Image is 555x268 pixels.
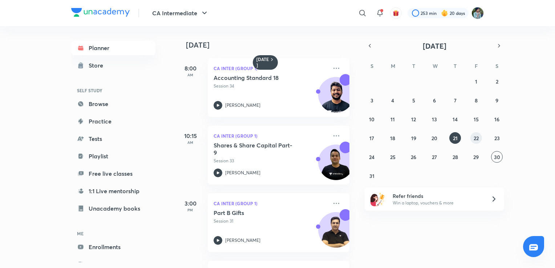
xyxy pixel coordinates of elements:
h5: 8:00 [176,64,205,73]
a: Store [71,58,155,73]
abbr: August 6, 2025 [433,97,436,104]
button: August 16, 2025 [491,113,503,125]
p: Session 31 [214,218,328,224]
h5: Shares & Share Capital Part-9 [214,142,304,156]
abbr: August 11, 2025 [390,116,395,123]
button: August 29, 2025 [470,151,482,163]
abbr: August 15, 2025 [474,116,479,123]
abbr: August 7, 2025 [454,97,457,104]
abbr: August 13, 2025 [432,116,437,123]
abbr: August 14, 2025 [453,116,458,123]
button: August 25, 2025 [387,151,398,163]
abbr: August 22, 2025 [474,135,479,142]
abbr: August 21, 2025 [453,135,458,142]
p: [PERSON_NAME] [225,237,260,244]
h5: 3:00 [176,199,205,208]
p: [PERSON_NAME] [225,102,260,109]
button: August 21, 2025 [449,132,461,144]
button: August 28, 2025 [449,151,461,163]
abbr: August 4, 2025 [391,97,394,104]
button: August 26, 2025 [408,151,420,163]
button: August 19, 2025 [408,132,420,144]
img: Avatar [319,149,353,183]
a: Practice [71,114,155,129]
abbr: August 5, 2025 [412,97,415,104]
button: August 11, 2025 [387,113,398,125]
a: Enrollments [71,240,155,254]
abbr: August 29, 2025 [473,154,479,161]
abbr: August 23, 2025 [494,135,500,142]
p: Session 33 [214,158,328,164]
abbr: August 2, 2025 [496,78,498,85]
abbr: August 26, 2025 [411,154,416,161]
h5: Part B Gifts [214,209,304,216]
div: Store [89,61,108,70]
button: August 18, 2025 [387,132,398,144]
button: August 8, 2025 [470,94,482,106]
button: August 14, 2025 [449,113,461,125]
abbr: Saturday [495,62,498,69]
h5: 10:15 [176,131,205,140]
abbr: Tuesday [412,62,415,69]
img: Santosh Kumar Thakur [471,7,484,19]
abbr: August 24, 2025 [369,154,374,161]
button: August 5, 2025 [408,94,420,106]
button: August 31, 2025 [366,170,378,182]
abbr: August 1, 2025 [475,78,477,85]
p: AM [176,140,205,145]
abbr: August 9, 2025 [495,97,498,104]
p: CA Inter (Group 1) [214,131,328,140]
h5: Accounting Standard 18 [214,74,304,81]
abbr: August 16, 2025 [494,116,499,123]
button: August 22, 2025 [470,132,482,144]
span: [DATE] [423,41,446,51]
button: CA Intermediate [148,6,213,20]
a: 1:1 Live mentorship [71,184,155,198]
p: CA Inter (Group 1) [214,64,328,73]
abbr: August 27, 2025 [432,154,437,161]
abbr: August 8, 2025 [475,97,478,104]
img: Avatar [319,81,353,116]
button: August 13, 2025 [429,113,440,125]
abbr: August 10, 2025 [369,116,374,123]
p: CA Inter (Group 1) [214,199,328,208]
abbr: Friday [475,62,478,69]
p: Session 34 [214,83,328,89]
h6: SELF STUDY [71,84,155,97]
p: AM [176,73,205,77]
button: August 2, 2025 [491,76,503,87]
abbr: August 25, 2025 [390,154,396,161]
button: August 20, 2025 [429,132,440,144]
abbr: August 30, 2025 [494,154,500,161]
abbr: August 12, 2025 [411,116,416,123]
button: August 6, 2025 [429,94,440,106]
abbr: August 19, 2025 [411,135,416,142]
button: August 3, 2025 [366,94,378,106]
a: Unacademy books [71,201,155,216]
a: Company Logo [71,8,130,19]
h4: [DATE] [186,41,357,49]
abbr: August 20, 2025 [432,135,437,142]
a: Planner [71,41,155,55]
button: August 23, 2025 [491,132,503,144]
button: August 9, 2025 [491,94,503,106]
button: August 27, 2025 [429,151,440,163]
img: Avatar [319,216,353,251]
p: Win a laptop, vouchers & more [393,200,482,206]
abbr: August 28, 2025 [453,154,458,161]
a: Free live classes [71,166,155,181]
a: Playlist [71,149,155,163]
h6: Refer friends [393,192,482,200]
a: Tests [71,131,155,146]
abbr: August 17, 2025 [369,135,374,142]
button: August 15, 2025 [470,113,482,125]
abbr: August 31, 2025 [369,172,374,179]
abbr: Monday [391,62,395,69]
button: August 17, 2025 [366,132,378,144]
button: August 30, 2025 [491,151,503,163]
button: August 1, 2025 [470,76,482,87]
button: August 10, 2025 [366,113,378,125]
abbr: August 18, 2025 [390,135,395,142]
button: August 4, 2025 [387,94,398,106]
img: streak [441,9,448,17]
